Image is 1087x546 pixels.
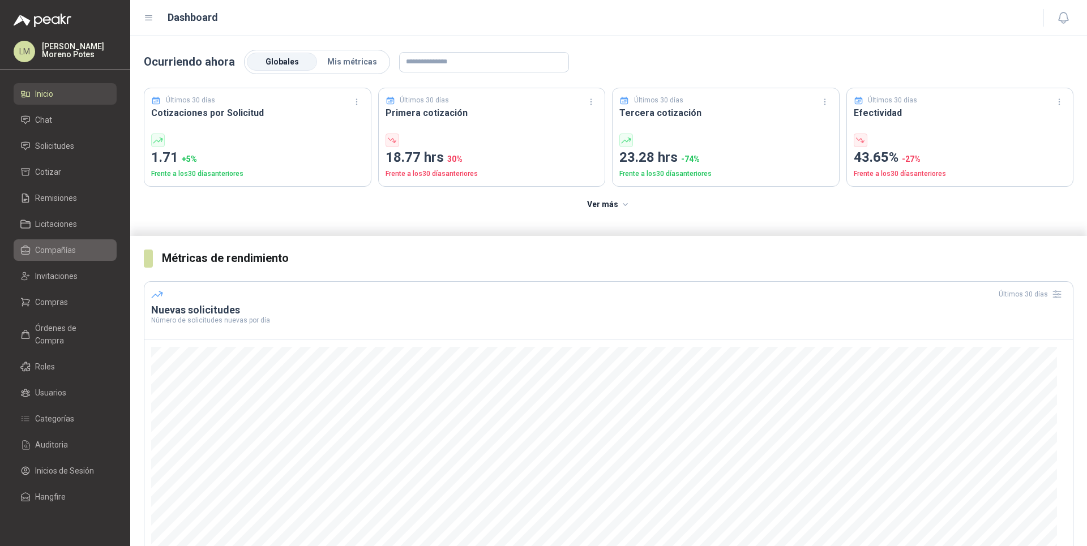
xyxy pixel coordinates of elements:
[868,95,917,106] p: Últimos 30 días
[386,106,598,120] h3: Primera cotización
[14,83,117,105] a: Inicio
[619,147,832,169] p: 23.28 hrs
[386,147,598,169] p: 18.77 hrs
[14,291,117,313] a: Compras
[14,14,71,27] img: Logo peakr
[14,41,35,62] div: LM
[14,161,117,183] a: Cotizar
[581,194,637,216] button: Ver más
[35,296,68,308] span: Compras
[35,166,61,178] span: Cotizar
[35,140,74,152] span: Solicitudes
[854,147,1067,169] p: 43.65%
[14,486,117,508] a: Hangfire
[35,88,53,100] span: Inicio
[35,438,68,451] span: Auditoria
[166,95,215,106] p: Últimos 30 días
[266,57,299,66] span: Globales
[144,53,235,71] p: Ocurriendo ahora
[14,239,117,261] a: Compañías
[162,250,1073,267] h3: Métricas de rendimiento
[151,106,364,120] h3: Cotizaciones por Solicitud
[151,147,364,169] p: 1.71
[182,154,197,164] span: + 5 %
[35,465,94,477] span: Inicios de Sesión
[14,356,117,377] a: Roles
[42,42,117,58] p: [PERSON_NAME] Moreno Potes
[14,460,117,481] a: Inicios de Sesión
[854,106,1067,120] h3: Efectividad
[14,135,117,157] a: Solicitudes
[902,154,921,164] span: -27 %
[386,169,598,179] p: Frente a los 30 días anteriores
[35,218,77,230] span: Licitaciones
[14,265,117,287] a: Invitaciones
[35,244,76,256] span: Compañías
[14,434,117,455] a: Auditoria
[634,95,683,106] p: Últimos 30 días
[619,106,832,120] h3: Tercera cotización
[854,169,1067,179] p: Frente a los 30 días anteriores
[151,303,1066,317] h3: Nuevas solicitudes
[35,270,78,282] span: Invitaciones
[619,169,832,179] p: Frente a los 30 días anteriores
[151,317,1066,324] p: Número de solicitudes nuevas por día
[14,187,117,209] a: Remisiones
[35,360,55,373] span: Roles
[14,317,117,351] a: Órdenes de Compra
[168,10,218,25] h1: Dashboard
[35,114,52,126] span: Chat
[327,57,377,66] span: Mis métricas
[681,154,700,164] span: -74 %
[35,386,66,399] span: Usuarios
[35,412,74,425] span: Categorías
[151,169,364,179] p: Frente a los 30 días anteriores
[447,154,463,164] span: 30 %
[400,95,449,106] p: Últimos 30 días
[999,285,1066,303] div: Últimos 30 días
[14,109,117,131] a: Chat
[35,322,106,347] span: Órdenes de Compra
[14,213,117,235] a: Licitaciones
[35,491,66,503] span: Hangfire
[35,192,77,204] span: Remisiones
[14,408,117,429] a: Categorías
[14,382,117,403] a: Usuarios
